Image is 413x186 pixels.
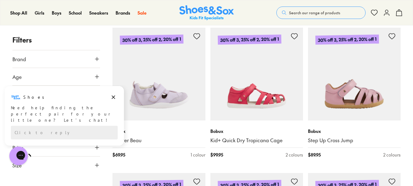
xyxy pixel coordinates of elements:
a: Kid+ Quick Dry Tropicana Cage [210,137,303,144]
p: Bobux [210,128,303,134]
h3: Shoes [23,9,48,15]
button: Brand [12,50,100,68]
div: 2 colours [286,152,303,158]
p: 30% off 3, 25% off 2, 20% off 1 [315,34,379,45]
a: Brands [116,10,130,16]
div: 2 colours [383,152,401,158]
img: Shoes logo [11,7,21,17]
button: Age [12,68,100,85]
span: Age [12,73,22,80]
span: Search our range of products [289,10,340,16]
a: 30% off 3, 25% off 2, 20% off 1 [210,28,303,120]
p: 30% off 3, 25% off 2, 20% off 1 [217,34,281,45]
button: Dismiss campaign [109,8,118,16]
p: Filters [12,35,100,45]
a: Shoes & Sox [179,5,234,20]
a: 30% off 3, 25% off 2, 20% off 1 [308,28,401,120]
a: Xplorer Beau [112,137,205,144]
p: Bobux [112,128,205,134]
div: Campaign message [5,1,124,61]
span: Brand [12,55,26,63]
a: Step Up Cross Jump [308,137,401,144]
div: 1 colour [191,152,205,158]
div: Reply to the campaigns [11,41,118,54]
a: 30% off 3, 25% off 2, 20% off 1 [112,28,205,120]
img: SNS_Logo_Responsive.svg [179,5,234,20]
a: Boys [52,10,61,16]
span: $ 69.95 [112,152,125,158]
div: Message from Shoes. Need help finding the perfect pair for your little one? Let’s chat! [5,7,124,38]
div: Need help finding the perfect pair for your little one? Let’s chat! [11,20,118,38]
iframe: Gorgias live chat messenger [6,144,31,167]
a: Sale [138,10,147,16]
p: Bobux [308,128,401,134]
button: Size [12,157,100,174]
button: Search our range of products [276,7,366,19]
a: Girls [35,10,44,16]
a: School [69,10,82,16]
a: Shop All [10,10,27,16]
span: $ 89.95 [308,152,321,158]
span: $ 99.95 [210,152,223,158]
a: Sneakers [89,10,108,16]
p: 30% off 3, 25% off 2, 20% off 1 [120,34,183,45]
